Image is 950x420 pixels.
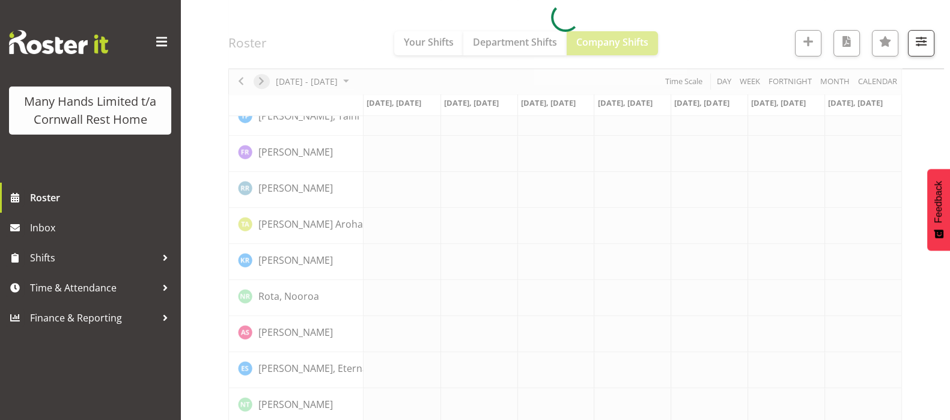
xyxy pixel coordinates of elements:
[30,279,156,297] span: Time & Attendance
[30,309,156,327] span: Finance & Reporting
[21,93,159,129] div: Many Hands Limited t/a Cornwall Rest Home
[30,249,156,267] span: Shifts
[30,189,174,207] span: Roster
[933,181,944,223] span: Feedback
[908,30,934,56] button: Filter Shifts
[9,30,108,54] img: Rosterit website logo
[30,219,174,237] span: Inbox
[927,169,950,251] button: Feedback - Show survey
